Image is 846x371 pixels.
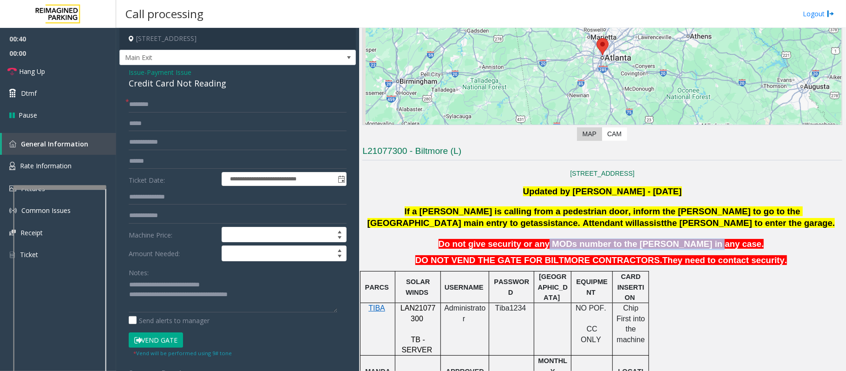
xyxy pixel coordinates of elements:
[617,273,644,301] span: CARD INSERTION
[144,68,191,77] span: -
[336,172,346,185] span: Toggle popup
[602,127,627,141] label: CAM
[578,218,640,228] span: . Attendant will
[570,170,634,177] a: [STREET_ADDRESS]
[368,305,385,312] a: TIBA
[803,9,834,19] a: Logout
[121,2,208,25] h3: Call processing
[577,278,608,296] span: EQUIPMENT
[21,184,45,193] span: Pictures
[19,66,45,76] span: Hang Up
[2,133,116,155] a: General Information
[400,304,436,322] span: LAN21077300
[133,350,232,357] small: Vend will be performed using 9# tone
[19,110,37,120] span: Pause
[129,265,149,278] label: Notes:
[333,235,346,242] span: Decrease value
[597,38,609,55] div: 718 West Peachtree Street Northwest, Atlanta, GA
[362,145,842,160] h3: L21077300 - Biltmore (L)
[119,28,356,50] h4: [STREET_ADDRESS]
[9,162,15,170] img: 'icon'
[120,50,308,65] span: Main Exit
[402,336,433,354] span: TB - SERVER
[495,304,526,312] span: Tiba1234
[129,67,144,77] span: Issue
[494,278,529,296] span: PASSWORD
[533,218,577,228] span: assistance
[129,77,347,90] div: Credit Card Not Reading
[406,278,432,296] span: SOLAR WINDS
[367,206,803,228] span: If a [PERSON_NAME] is calling from a pedestrian door, inform the [PERSON_NAME] to go to the [GEOG...
[333,253,346,261] span: Decrease value
[639,218,664,228] span: assist
[9,185,16,192] img: 'icon'
[664,218,835,228] span: the [PERSON_NAME] to enter the garage.
[581,325,601,343] span: CC ONLY
[126,227,219,243] label: Machine Price:
[147,67,191,77] span: Payment Issue
[9,251,15,259] img: 'icon'
[20,161,72,170] span: Rate Information
[9,140,16,147] img: 'icon'
[577,127,602,141] label: Map
[662,255,787,265] span: They need to contact security.
[9,230,16,236] img: 'icon'
[9,207,17,214] img: 'icon'
[523,186,682,196] font: Updated by [PERSON_NAME] - [DATE]
[538,273,568,301] span: [GEOGRAPHIC_DATA]
[21,139,88,148] span: General Information
[129,316,210,325] label: Send alerts to manager
[126,172,219,186] label: Ticket Date:
[445,284,484,291] span: USERNAME
[21,88,37,98] span: Dtmf
[333,246,346,253] span: Increase value
[827,9,834,19] img: logout
[365,284,389,291] span: PARCS
[129,332,183,348] button: Vend Gate
[439,239,764,249] span: Do not give security or any MODs number to the [PERSON_NAME] in any case.
[576,304,606,312] span: NO POF.
[126,245,219,261] label: Amount Needed:
[333,227,346,235] span: Increase value
[616,304,647,343] span: Chip First into the machine
[415,255,662,265] span: DO NOT VEND THE GATE FOR BILTMORE CONTRACTORS.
